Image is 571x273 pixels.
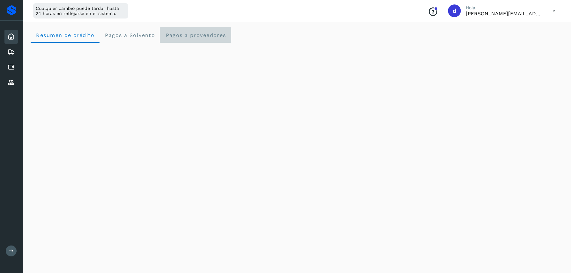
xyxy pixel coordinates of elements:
div: Inicio [4,30,18,44]
div: Embarques [4,45,18,59]
p: dora.garcia@emsan.mx [466,11,543,17]
p: Hola, [466,5,543,11]
span: Pagos a proveedores [165,32,226,38]
span: Resumen de crédito [36,32,94,38]
div: Cuentas por pagar [4,60,18,74]
div: Proveedores [4,76,18,90]
span: Pagos a Solvento [105,32,155,38]
div: Cualquier cambio puede tardar hasta 24 horas en reflejarse en el sistema. [33,3,128,18]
